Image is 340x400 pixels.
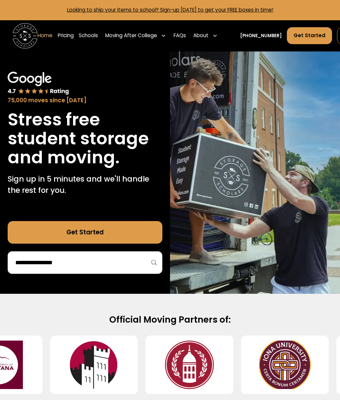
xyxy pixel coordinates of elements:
[251,341,319,389] img: Iona University
[8,110,163,167] h1: Stress free student storage and moving.
[8,96,163,105] div: 75,000 moves since [DATE]
[8,173,163,196] p: Sign up in 5 minutes and we'll handle the rest for you.
[13,23,38,48] a: home
[191,27,220,44] div: About
[38,27,52,44] a: Home
[193,32,209,40] div: About
[58,27,74,44] a: Pricing
[174,27,186,44] a: FAQs
[155,341,223,389] img: Southern Virginia University
[170,51,340,294] img: Storage Scholars makes moving and storage easy.
[8,72,69,95] img: Google 4.7 star rating
[8,221,163,244] a: Get Started
[60,341,128,389] img: Manhattanville University
[240,33,282,39] a: [PHONE_NUMBER]
[79,27,98,44] a: Schools
[67,6,273,13] a: Looking to ship your items to school? Sign-up [DATE] to get your FREE boxes in time!
[17,314,323,325] h2: Official Moving Partners of:
[13,23,38,48] img: Storage Scholars main logo
[105,32,157,40] div: Moving After College
[103,27,169,44] div: Moving After College
[287,27,332,44] a: Get Started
